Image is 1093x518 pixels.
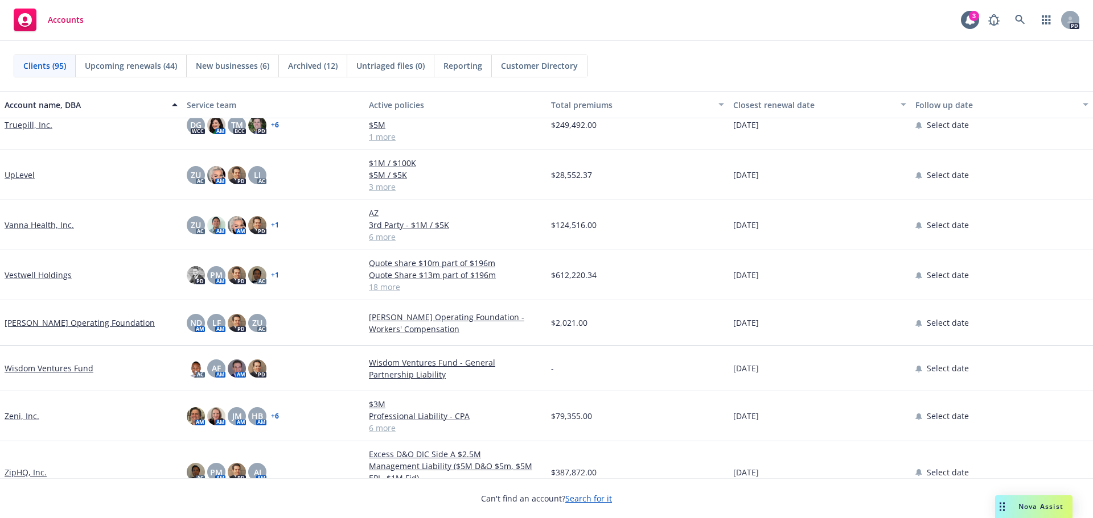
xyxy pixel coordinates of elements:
a: Wisdom Ventures Fund - General Partnership Liability [369,357,542,380]
a: $3M [369,398,542,410]
button: Active policies [364,91,546,118]
img: photo [228,216,246,234]
a: Wisdom Ventures Fund [5,362,93,374]
span: [DATE] [733,317,759,329]
a: Truepill, Inc. [5,119,52,131]
button: Follow up date [911,91,1093,118]
img: photo [187,359,205,378]
a: Search for it [565,493,612,504]
span: AJ [254,466,261,478]
span: ZU [191,169,201,181]
img: photo [187,463,205,481]
span: ZU [252,317,262,329]
span: New businesses (6) [196,60,269,72]
a: + 6 [271,122,279,129]
a: Switch app [1035,9,1058,31]
a: $1M / $100K [369,157,542,169]
a: Accounts [9,4,88,36]
span: $79,355.00 [551,410,592,422]
span: Select date [927,317,969,329]
button: Service team [182,91,364,118]
span: Can't find an account? [481,492,612,504]
span: $249,492.00 [551,119,597,131]
span: Untriaged files (0) [356,60,425,72]
a: Quote Share $13m part of $196m [369,269,542,281]
span: [DATE] [733,269,759,281]
span: [DATE] [733,466,759,478]
a: 3 more [369,181,542,193]
span: Archived (12) [288,60,338,72]
span: $387,872.00 [551,466,597,478]
a: ZipHQ, Inc. [5,466,47,478]
img: photo [207,166,225,184]
div: Total premiums [551,99,712,111]
img: photo [248,216,266,234]
img: photo [248,266,266,284]
span: [DATE] [733,219,759,231]
a: 6 more [369,422,542,434]
span: Clients (95) [23,60,66,72]
div: Active policies [369,99,542,111]
span: PM [210,269,223,281]
span: HB [252,410,263,422]
img: photo [228,359,246,378]
span: TM [231,119,243,131]
span: LF [212,317,221,329]
span: - [551,362,554,374]
span: PM [210,466,223,478]
a: Professional Liability - CPA [369,410,542,422]
img: photo [248,359,266,378]
button: Nova Assist [995,495,1073,518]
div: Account name, DBA [5,99,165,111]
a: $5M / $5K [369,169,542,181]
a: 18 more [369,281,542,293]
a: 3rd Party - $1M / $5K [369,219,542,231]
a: Excess D&O DIC Side A $2.5M [369,448,542,460]
span: Select date [927,362,969,374]
span: [DATE] [733,410,759,422]
span: Select date [927,119,969,131]
img: photo [207,116,225,134]
span: Nova Assist [1018,502,1063,511]
button: Total premiums [546,91,729,118]
div: Closest renewal date [733,99,894,111]
img: photo [187,407,205,425]
a: Quote share $10m part of $196m [369,257,542,269]
span: [DATE] [733,362,759,374]
a: 1 more [369,131,542,143]
span: JM [232,410,242,422]
span: $612,220.34 [551,269,597,281]
span: $2,021.00 [551,317,587,329]
a: Vestwell Holdings [5,269,72,281]
img: photo [207,216,225,234]
div: Service team [187,99,360,111]
div: 3 [969,11,979,21]
a: + 6 [271,413,279,420]
a: Search [1009,9,1032,31]
img: photo [228,266,246,284]
span: [DATE] [733,119,759,131]
img: photo [228,166,246,184]
span: $28,552.37 [551,169,592,181]
img: photo [228,463,246,481]
img: photo [187,266,205,284]
span: Select date [927,269,969,281]
a: + 1 [271,272,279,279]
span: Upcoming renewals (44) [85,60,177,72]
span: [DATE] [733,169,759,181]
span: AF [212,362,221,374]
img: photo [207,407,225,425]
div: Follow up date [915,99,1076,111]
button: Closest renewal date [729,91,911,118]
a: UpLevel [5,169,35,181]
a: [PERSON_NAME] Operating Foundation [5,317,155,329]
span: Select date [927,219,969,231]
div: Drag to move [995,495,1009,518]
a: 6 more [369,231,542,243]
a: AZ [369,207,542,219]
a: Zeni, Inc. [5,410,39,422]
